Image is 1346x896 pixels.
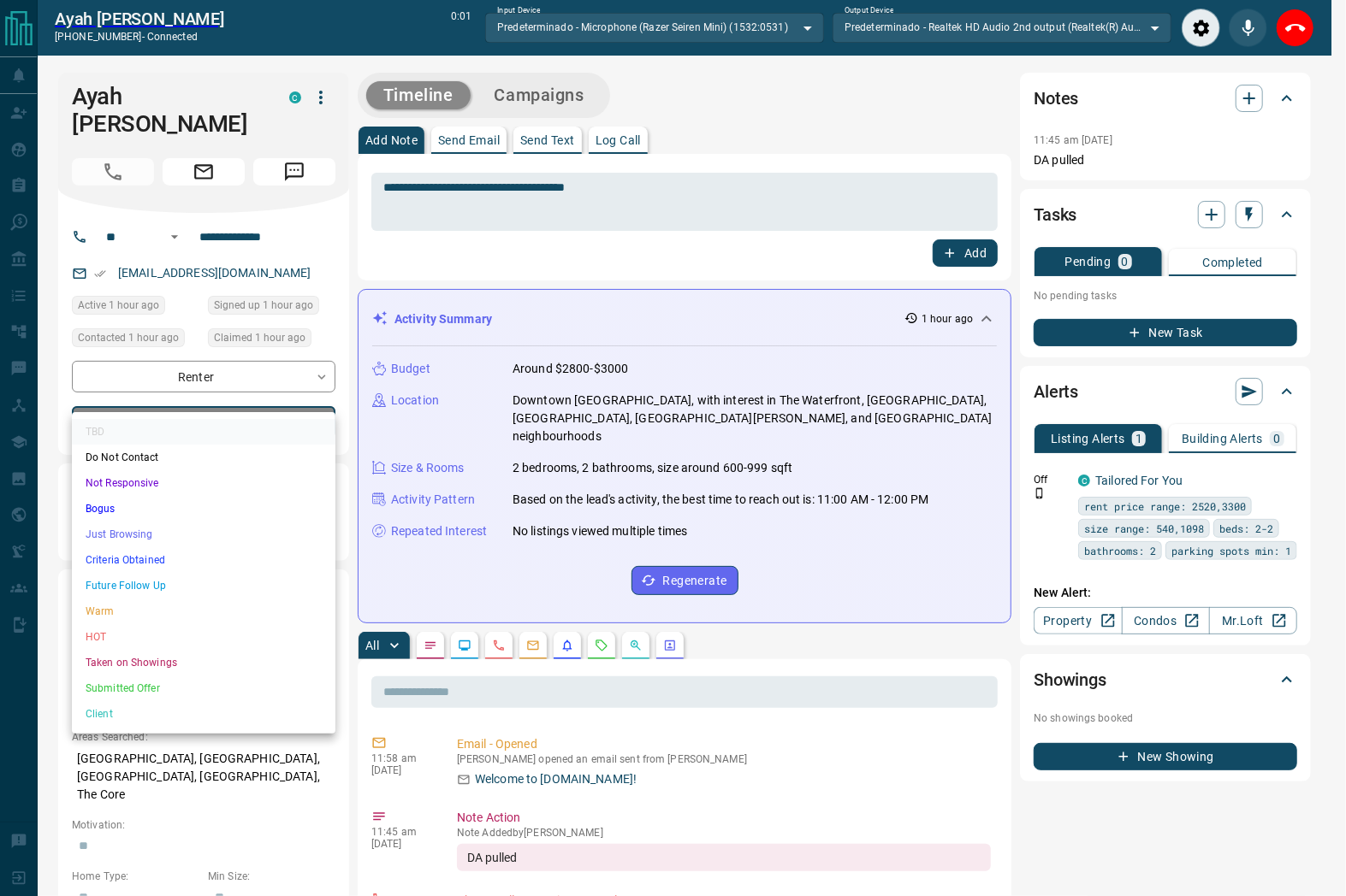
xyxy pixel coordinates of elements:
li: Submitted Offer [72,675,335,701]
li: HOT [72,624,335,650]
li: Just Browsing [72,522,335,547]
li: Not Responsive [72,470,335,496]
li: Do Not Contact [72,445,335,470]
li: Criteria Obtained [72,547,335,573]
li: Warm [72,598,335,624]
li: Bogus [72,496,335,522]
li: Client [72,701,335,727]
li: Future Follow Up [72,573,335,598]
li: Taken on Showings [72,650,335,675]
